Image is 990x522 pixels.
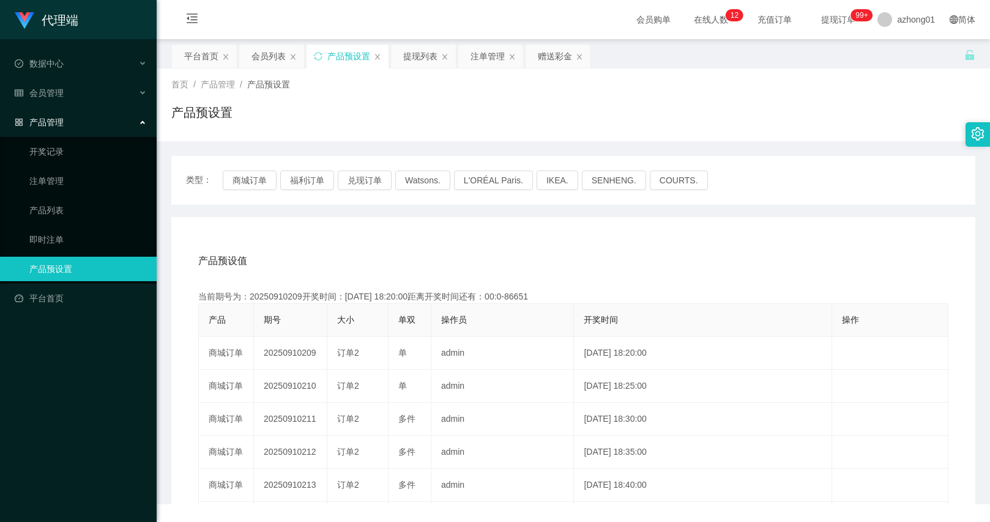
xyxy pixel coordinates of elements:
td: 商城订单 [199,337,254,370]
td: [DATE] 18:35:00 [574,436,832,469]
td: 商城订单 [199,370,254,403]
span: 类型： [186,171,223,190]
td: [DATE] 18:40:00 [574,469,832,502]
h1: 代理端 [42,1,78,40]
span: 订单2 [337,381,359,391]
i: 图标: close [441,53,448,61]
td: [DATE] 18:30:00 [574,403,832,436]
td: 商城订单 [199,469,254,502]
span: 单 [398,348,407,358]
div: 会员列表 [251,45,286,68]
span: 产品 [209,315,226,325]
i: 图标: setting [971,127,984,141]
span: 产品管理 [201,79,235,89]
span: 订单2 [337,480,359,490]
a: 开奖记录 [29,139,147,164]
td: 20250910212 [254,436,327,469]
span: 多件 [398,480,415,490]
span: 大小 [337,315,354,325]
span: 在线人数 [688,15,734,24]
div: 注单管理 [471,45,505,68]
sup: 12 [726,9,743,21]
span: 产品预设置 [247,79,290,89]
span: 订单2 [337,447,359,457]
span: / [240,79,242,89]
span: 多件 [398,414,415,424]
i: 图标: menu-fold [171,1,213,40]
sup: 1168 [850,9,873,21]
a: 产品列表 [29,198,147,222]
i: 图标: close [289,53,297,61]
a: 图标: dashboard平台首页 [15,286,147,311]
td: [DATE] 18:20:00 [574,337,832,370]
div: 当前期号为：20250910209开奖时间：[DATE] 18:20:00距离开奖时间还有：00:0-86651 [198,290,948,303]
span: 产品预设值 [198,254,247,268]
i: 图标: global [950,15,958,24]
td: 20250910209 [254,337,327,370]
button: 兑现订单 [338,171,392,190]
a: 即时注单 [29,227,147,252]
button: SENHENG. [582,171,646,190]
div: 产品预设置 [327,45,370,68]
i: 图标: appstore-o [15,118,23,127]
td: 20250910211 [254,403,327,436]
i: 图标: sync [314,52,322,61]
td: admin [431,337,574,370]
span: 单 [398,381,407,391]
div: 赠送彩金 [538,45,572,68]
span: 多件 [398,447,415,457]
i: 图标: table [15,89,23,97]
i: 图标: close [508,53,516,61]
i: 图标: close [374,53,381,61]
span: 操作员 [441,315,467,325]
i: 图标: unlock [964,50,975,61]
span: 操作 [842,315,859,325]
td: admin [431,469,574,502]
span: 首页 [171,79,188,89]
span: 订单2 [337,414,359,424]
i: 图标: close [222,53,229,61]
span: 会员管理 [15,88,64,98]
p: 2 [734,9,739,21]
button: IKEA. [537,171,578,190]
a: 注单管理 [29,169,147,193]
td: admin [431,370,574,403]
h1: 产品预设置 [171,103,233,122]
span: 订单2 [337,348,359,358]
a: 产品预设置 [29,257,147,281]
span: 提现订单 [815,15,862,24]
span: 数据中心 [15,59,64,68]
td: 20250910210 [254,370,327,403]
button: L'ORÉAL Paris. [454,171,533,190]
td: [DATE] 18:25:00 [574,370,832,403]
span: 充值订单 [751,15,798,24]
span: 产品管理 [15,117,64,127]
i: 图标: close [576,53,583,61]
div: 2021 [166,477,980,490]
a: 代理端 [15,15,78,24]
button: 商城订单 [223,171,277,190]
span: 开奖时间 [584,315,618,325]
td: admin [431,403,574,436]
span: / [193,79,196,89]
td: 商城订单 [199,403,254,436]
button: COURTS. [650,171,708,190]
img: logo.9652507e.png [15,12,34,29]
td: 20250910213 [254,469,327,502]
span: 期号 [264,315,281,325]
span: 单双 [398,315,415,325]
div: 平台首页 [184,45,218,68]
p: 1 [731,9,735,21]
i: 图标: check-circle-o [15,59,23,68]
button: Watsons. [395,171,450,190]
div: 提现列表 [403,45,437,68]
td: admin [431,436,574,469]
button: 福利订单 [280,171,334,190]
td: 商城订单 [199,436,254,469]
